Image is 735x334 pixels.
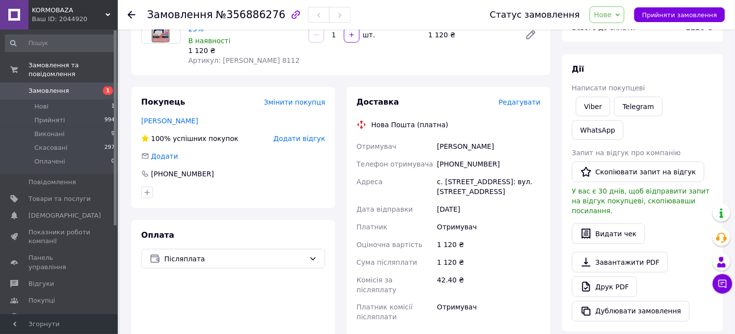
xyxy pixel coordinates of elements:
[490,10,580,20] div: Статус замовлення
[28,313,81,322] span: Каталог ProSale
[614,97,662,116] a: Telegram
[28,211,101,220] span: [DEMOGRAPHIC_DATA]
[164,253,305,264] span: Післяплата
[361,30,376,40] div: шт.
[435,173,543,200] div: с. [STREET_ADDRESS]: вул. [STREET_ADDRESS]
[435,200,543,218] div: [DATE]
[188,5,300,33] a: Добавка БМВД для свиней [PERSON_NAME] старт 10-30 кг 25%
[435,218,543,236] div: Отримувач
[28,228,91,246] span: Показники роботи компанії
[369,120,451,130] div: Нова Пошта (платна)
[572,64,584,74] span: Дії
[435,271,543,299] div: 42.40 ₴
[141,134,238,143] div: успішних покупок
[634,7,725,22] button: Прийняти замовлення
[572,24,635,31] span: Всього до сплати
[34,143,68,152] span: Скасовані
[435,155,543,173] div: [PHONE_NUMBER]
[105,116,115,125] span: 994
[357,241,422,249] span: Оціночна вартість
[188,46,301,56] div: 1 120 ₴
[34,130,65,139] span: Виконані
[28,296,55,305] span: Покупці
[572,301,690,322] button: Дублювати замовлення
[105,143,115,152] span: 297
[572,84,645,92] span: Написати покупцеві
[594,11,612,19] span: Нове
[435,236,543,253] div: 1 120 ₴
[713,274,733,294] button: Чат з покупцем
[424,28,517,42] div: 1 120 ₴
[274,135,325,142] span: Додати відгук
[28,253,91,271] span: Панель управління
[264,98,325,106] span: Змінити покупця
[141,117,198,125] a: [PERSON_NAME]
[435,253,543,271] div: 1 120 ₴
[128,10,135,20] div: Повернутися назад
[28,86,69,95] span: Замовлення
[28,61,118,79] span: Замовлення та повідомлення
[521,25,541,45] a: Редагувати
[576,97,610,116] a: Viber
[572,252,668,273] a: Завантажити PDF
[150,169,215,179] div: [PHONE_NUMBER]
[642,11,717,19] span: Прийняти замовлення
[357,178,383,186] span: Адреса
[435,138,543,155] div: [PERSON_NAME]
[572,162,705,182] button: Скопіювати запит на відгук
[357,276,396,294] span: Комісія за післяплату
[357,142,396,150] span: Отримувач
[111,102,115,111] span: 1
[572,149,681,157] span: Запит на відгук про компанію
[151,135,171,142] span: 100%
[572,187,710,215] span: У вас є 30 днів, щоб відправити запит на відгук покупцеві, скопіювавши посилання.
[572,120,624,140] a: WhatsApp
[28,279,54,288] span: Відгуки
[188,37,231,45] span: В наявності
[147,9,213,21] span: Замовлення
[686,24,713,31] b: 1120 ₴
[216,9,286,21] span: №356886276
[32,6,105,15] span: KORMOBAZA
[141,230,174,240] span: Оплата
[28,195,91,203] span: Товари та послуги
[572,277,637,297] a: Друк PDF
[34,102,49,111] span: Нові
[188,56,300,64] span: Артикул: [PERSON_NAME] 8112
[357,205,413,213] span: Дата відправки
[111,157,115,166] span: 0
[28,178,76,187] span: Повідомлення
[357,97,399,107] span: Доставка
[357,258,418,266] span: Сума післяплати
[103,86,113,95] span: 1
[34,116,65,125] span: Прийняті
[111,130,115,139] span: 9
[34,157,65,166] span: Оплачені
[499,98,541,106] span: Редагувати
[151,152,178,160] span: Додати
[5,34,116,52] input: Пошук
[357,223,388,231] span: Платник
[141,97,185,107] span: Покупець
[357,160,433,168] span: Телефон отримувача
[357,304,413,321] span: Платник комісії післяплати
[572,223,645,244] button: Видати чек
[435,299,543,326] div: Отримувач
[32,15,118,24] div: Ваш ID: 2044920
